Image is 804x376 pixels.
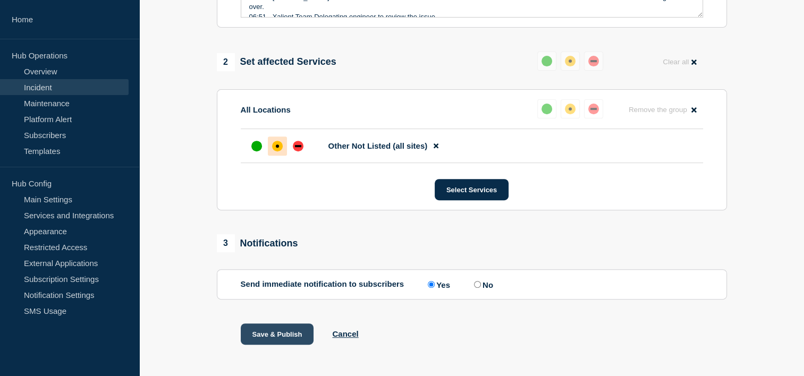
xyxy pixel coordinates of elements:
[241,323,314,345] button: Save & Publish
[541,104,552,114] div: up
[629,106,687,114] span: Remove the group
[249,12,695,22] p: 06:51 - Xalient Team Delegating engineer to review the issue.
[241,279,404,289] p: Send immediate notification to subscribers
[293,141,303,151] div: down
[537,52,556,71] button: up
[272,141,283,151] div: affected
[435,179,509,200] button: Select Services
[428,281,435,288] input: Yes
[474,281,481,288] input: No
[565,56,576,66] div: affected
[537,99,556,118] button: up
[217,234,298,252] div: Notifications
[656,52,703,72] button: Clear all
[541,56,552,66] div: up
[328,141,428,150] span: Other Not Listed (all sites)
[471,279,493,289] label: No
[425,279,450,289] label: Yes
[584,52,603,71] button: down
[561,99,580,118] button: affected
[241,105,291,114] p: All Locations
[241,279,703,289] div: Send immediate notification to subscribers
[565,104,576,114] div: affected
[622,99,703,120] button: Remove the group
[588,104,599,114] div: down
[217,53,336,71] div: Set affected Services
[584,99,603,118] button: down
[561,52,580,71] button: affected
[332,329,358,338] button: Cancel
[588,56,599,66] div: down
[251,141,262,151] div: up
[217,234,235,252] span: 3
[217,53,235,71] span: 2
